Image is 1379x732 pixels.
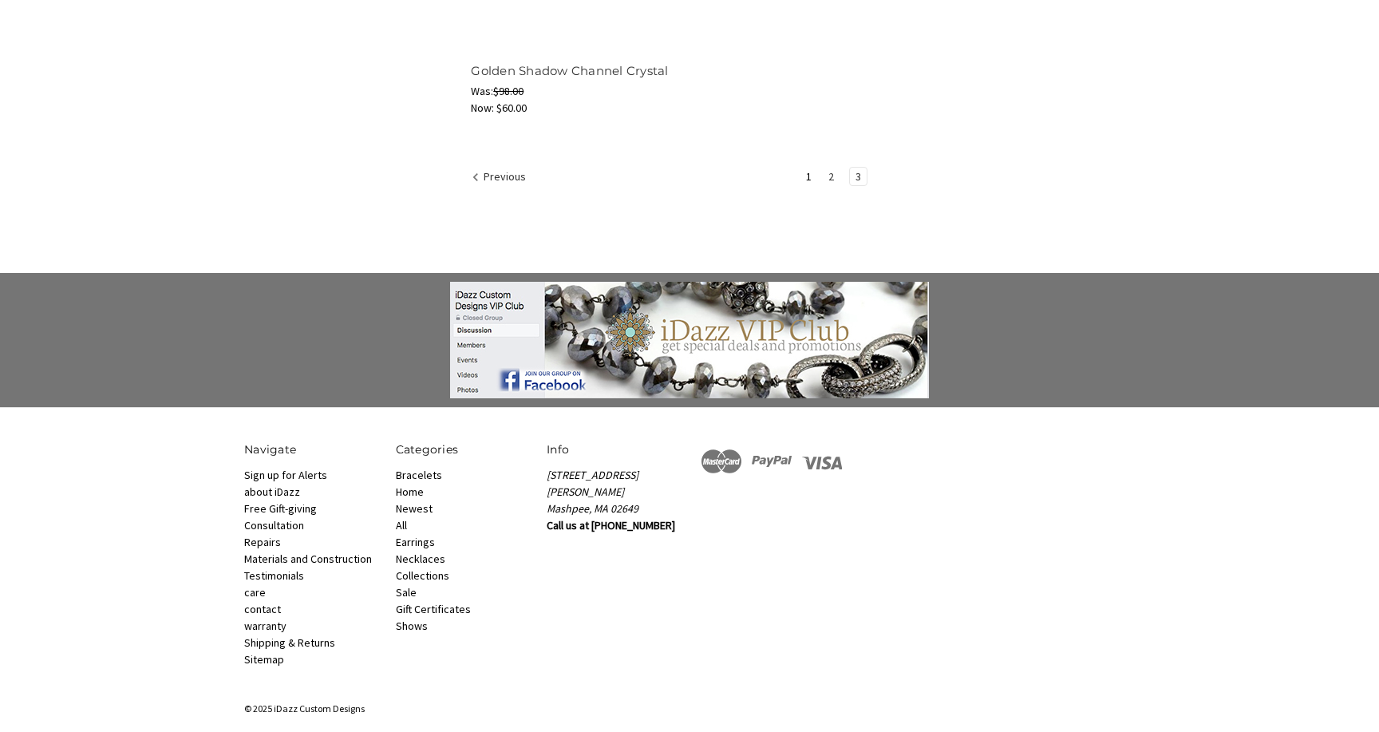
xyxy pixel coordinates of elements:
[396,552,445,566] a: Necklaces
[396,568,449,583] a: Collections
[471,167,1135,189] nav: pagination
[800,168,817,185] a: Page 1 of 3
[823,168,840,185] a: Page 2 of 3
[396,619,428,633] a: Shows
[472,168,531,188] a: Previous
[493,84,524,98] span: $98.00
[547,441,682,458] h5: Info
[471,83,681,100] div: Was:
[244,635,335,650] a: Shipping & Returns
[396,468,442,482] a: Bracelets
[396,518,407,532] a: All
[471,63,668,78] a: Golden Shadow Channel Crystal
[244,485,300,499] a: about iDazz
[396,535,435,549] a: Earrings
[244,585,266,599] a: care
[396,585,417,599] a: Sale
[547,467,682,517] address: [STREET_ADDRESS][PERSON_NAME] Mashpee, MA 02649
[244,568,304,583] a: Testimonials
[244,619,286,633] a: warranty
[244,441,379,458] h5: Navigate
[396,501,433,516] a: Newest
[244,702,1135,716] p: © 2025 iDazz Custom Designs
[850,168,867,185] a: Page 3 of 3
[396,485,424,499] a: Home
[244,552,372,566] a: Materials and Construction
[471,101,494,115] span: Now:
[244,468,327,482] a: Sign up for Alerts
[244,652,284,667] a: Sitemap
[244,501,317,532] a: Free Gift-giving Consultation
[211,282,1168,398] a: Join the group!
[496,101,527,115] span: $60.00
[244,535,281,549] a: Repairs
[396,602,471,616] a: Gift Certificates
[396,441,531,458] h5: Categories
[547,518,675,532] strong: Call us at [PHONE_NUMBER]
[244,602,281,616] a: contact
